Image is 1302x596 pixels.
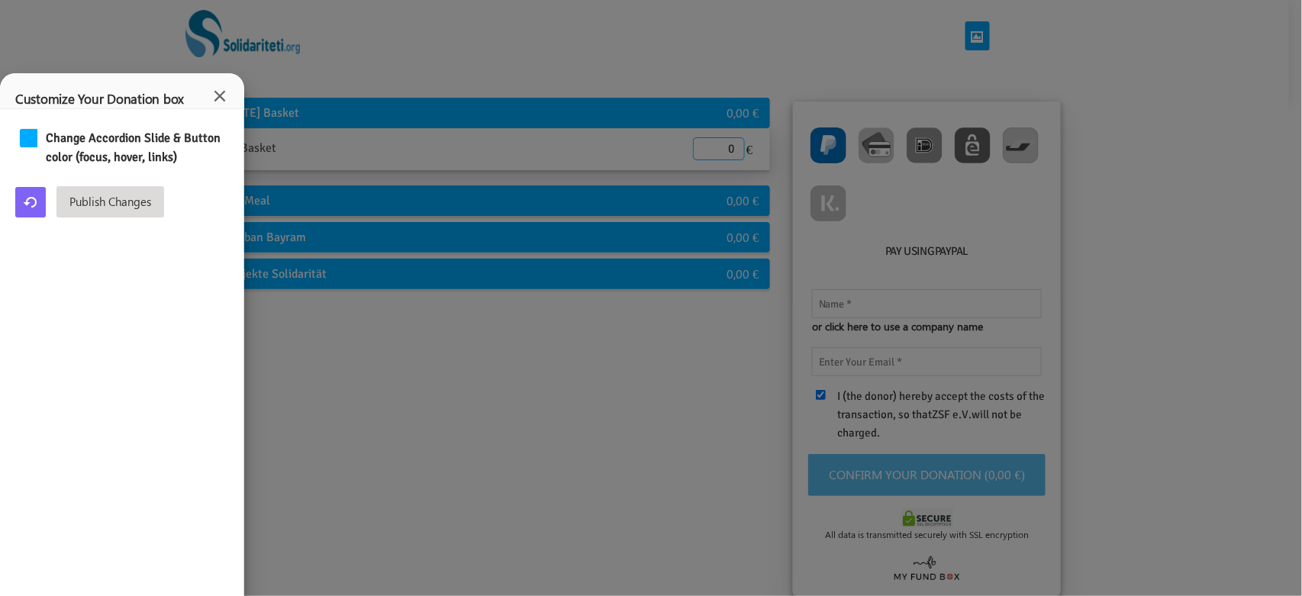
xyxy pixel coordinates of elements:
p: Change Accordion Slide & Button color (focus, hover, links) [46,129,229,166]
button: Reset [15,187,46,217]
button: × [211,79,229,106]
button: Publish Changes [56,186,164,217]
h5: Customize Your Donation box [15,89,229,108]
div: Reset [21,231,49,249]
